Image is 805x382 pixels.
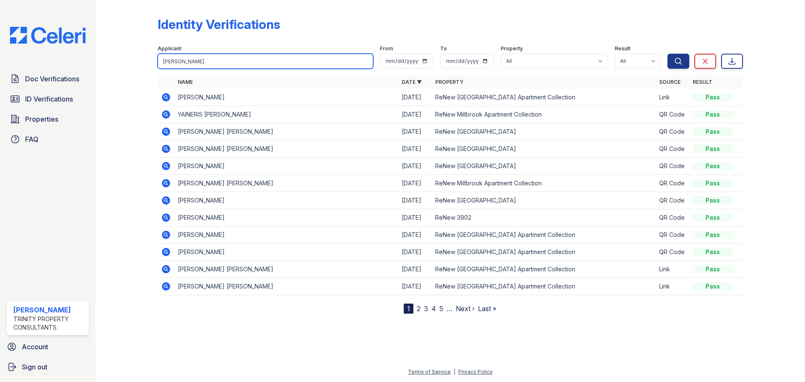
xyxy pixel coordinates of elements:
td: ReNew [GEOGRAPHIC_DATA] [432,140,656,158]
td: QR Code [656,209,689,226]
div: Pass [693,265,733,273]
div: Pass [693,145,733,153]
td: [PERSON_NAME] [PERSON_NAME] [174,261,398,278]
a: Source [659,79,680,85]
td: [DATE] [398,158,432,175]
div: | [454,369,455,375]
td: ReNew [GEOGRAPHIC_DATA] Apartment Collection [432,226,656,244]
td: [PERSON_NAME] [174,244,398,261]
div: Pass [693,127,733,136]
a: Properties [7,111,89,127]
td: [DATE] [398,226,432,244]
td: QR Code [656,158,689,175]
td: ReNew [GEOGRAPHIC_DATA] [432,123,656,140]
div: Pass [693,248,733,256]
div: Identity Verifications [158,17,280,32]
a: Doc Verifications [7,70,89,87]
div: Pass [693,213,733,222]
td: ReNew 3902 [432,209,656,226]
td: QR Code [656,192,689,209]
a: 3 [424,304,428,313]
td: [DATE] [398,278,432,295]
a: Date ▼ [402,79,422,85]
td: [PERSON_NAME] [174,209,398,226]
td: [DATE] [398,209,432,226]
a: 5 [439,304,443,313]
td: [DATE] [398,192,432,209]
td: ReNew [GEOGRAPHIC_DATA] [432,192,656,209]
span: Doc Verifications [25,74,79,84]
div: Pass [693,110,733,119]
div: Pass [693,196,733,205]
td: [PERSON_NAME] [PERSON_NAME] [174,140,398,158]
td: Link [656,261,689,278]
td: [DATE] [398,106,432,123]
a: Name [178,79,193,85]
td: YAINERIS [PERSON_NAME] [174,106,398,123]
td: ReNew [GEOGRAPHIC_DATA] Apartment Collection [432,278,656,295]
td: [DATE] [398,89,432,106]
span: … [447,304,452,314]
span: Properties [25,114,58,124]
label: Applicant [158,45,181,52]
td: [PERSON_NAME] [174,89,398,106]
div: [PERSON_NAME] [13,305,86,315]
label: Property [501,45,523,52]
td: ReNew [GEOGRAPHIC_DATA] Apartment Collection [432,244,656,261]
a: ID Verifications [7,91,89,107]
td: Link [656,278,689,295]
span: ID Verifications [25,94,73,104]
div: Pass [693,231,733,239]
div: Pass [693,282,733,291]
td: QR Code [656,226,689,244]
td: QR Code [656,175,689,192]
td: Link [656,89,689,106]
td: [DATE] [398,175,432,192]
a: FAQ [7,131,89,148]
td: ReNew Millbrook Apartment Collection [432,175,656,192]
a: 2 [417,304,421,313]
a: Terms of Service [408,369,451,375]
td: QR Code [656,123,689,140]
td: [DATE] [398,123,432,140]
img: CE_Logo_Blue-a8612792a0a2168367f1c8372b55b34899dd931a85d93a1a3d3e32e68fde9ad4.png [3,27,92,44]
td: [PERSON_NAME] [174,158,398,175]
div: 1 [404,304,413,314]
td: ReNew [GEOGRAPHIC_DATA] [432,158,656,175]
td: ReNew [GEOGRAPHIC_DATA] Apartment Collection [432,89,656,106]
a: 4 [431,304,436,313]
td: [PERSON_NAME] [PERSON_NAME] [174,175,398,192]
a: Property [435,79,463,85]
td: [PERSON_NAME] [174,192,398,209]
td: [PERSON_NAME] [PERSON_NAME] [174,123,398,140]
div: Trinity Property Consultants [13,315,86,332]
div: Pass [693,179,733,187]
a: Privacy Policy [458,369,493,375]
div: Pass [693,162,733,170]
a: Sign out [3,359,92,375]
td: ReNew Millbrook Apartment Collection [432,106,656,123]
a: Next › [456,304,475,313]
td: [PERSON_NAME] [PERSON_NAME] [174,278,398,295]
span: FAQ [25,134,39,144]
td: [DATE] [398,261,432,278]
td: QR Code [656,244,689,261]
a: Last » [478,304,496,313]
td: QR Code [656,106,689,123]
span: Account [22,342,48,352]
td: ReNew [GEOGRAPHIC_DATA] Apartment Collection [432,261,656,278]
span: Sign out [22,362,47,372]
label: To [440,45,447,52]
td: [PERSON_NAME] [174,226,398,244]
input: Search by name or phone number [158,54,373,69]
label: From [380,45,393,52]
td: [DATE] [398,244,432,261]
a: Account [3,338,92,355]
td: QR Code [656,140,689,158]
a: Result [693,79,712,85]
div: Pass [693,93,733,101]
label: Result [615,45,630,52]
td: [DATE] [398,140,432,158]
